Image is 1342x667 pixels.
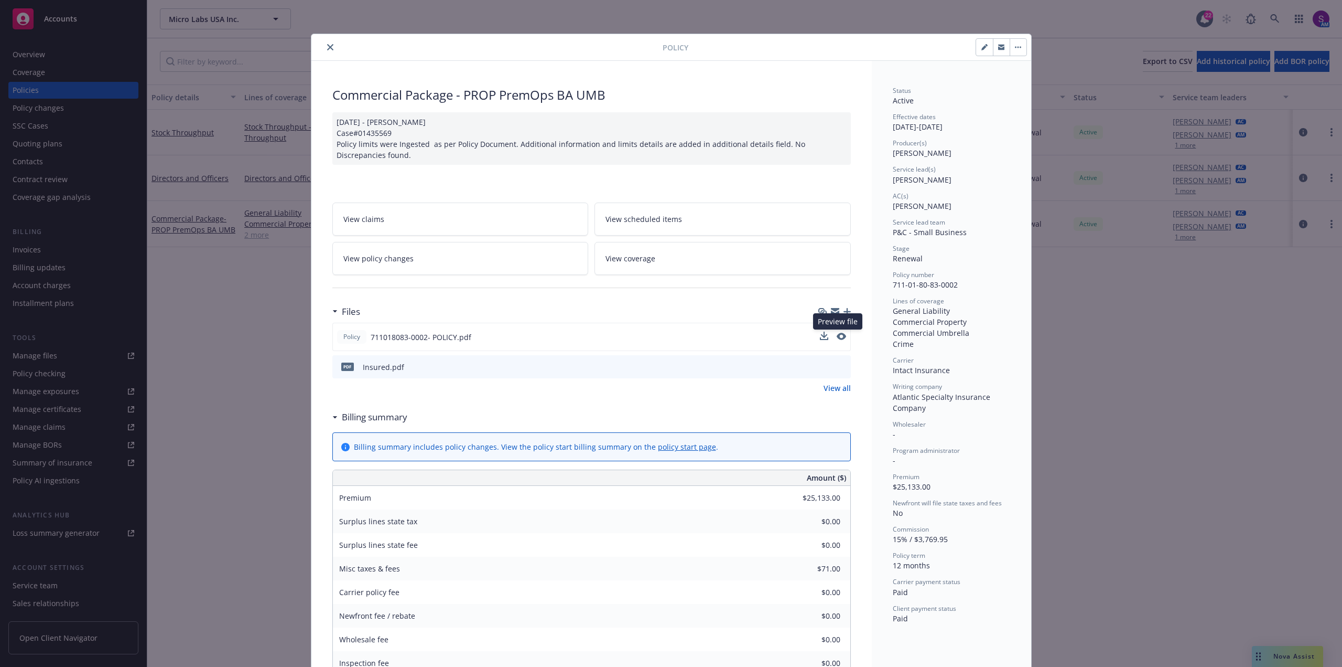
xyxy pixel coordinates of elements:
span: P&C - Small Business [893,227,967,237]
span: Premium [339,493,371,503]
span: 711018083-0002- POLICY.pdf [371,332,471,343]
span: Client payment status [893,604,956,613]
div: [DATE] - [PERSON_NAME] Case#01435569 Policy limits were Ingested as per Policy Document. Addition... [332,112,851,165]
input: 0.00 [778,490,847,506]
a: View scheduled items [594,203,851,236]
span: Newfront fee / rebate [339,611,415,621]
span: Atlantic Specialty Insurance Company [893,392,992,413]
input: 0.00 [778,561,847,577]
input: 0.00 [778,608,847,624]
span: Service lead(s) [893,165,936,174]
span: 15% / $3,769.95 [893,534,948,544]
a: View all [824,383,851,394]
span: Newfront will file state taxes and fees [893,499,1002,507]
h3: Files [342,305,360,319]
div: Commercial Package - PROP PremOps BA UMB [332,86,851,104]
span: View claims [343,214,384,225]
span: AC(s) [893,192,908,200]
span: Premium [893,472,919,481]
span: [PERSON_NAME] [893,148,951,158]
button: preview file [837,362,847,373]
h3: Billing summary [342,410,407,424]
span: Paid [893,587,908,597]
div: [DATE] - [DATE] [893,112,1010,132]
span: Policy [663,42,688,53]
div: Billing summary includes policy changes. View the policy start billing summary on the . [354,441,718,452]
span: Surplus lines state tax [339,516,417,526]
span: Carrier policy fee [339,587,399,597]
button: download file [820,362,829,373]
span: - [893,429,895,439]
div: Preview file [813,313,862,330]
span: pdf [341,363,354,370]
div: General Liability [893,305,1010,316]
span: No [893,508,903,518]
span: Commission [893,525,929,534]
div: Commercial Property [893,316,1010,327]
span: Wholesaler [893,420,926,429]
div: Crime [893,338,1010,350]
span: Carrier [893,356,914,365]
span: Writing company [893,382,942,391]
span: Wholesale fee [339,634,388,644]
span: Service lead team [893,218,945,227]
span: Effective dates [893,112,936,121]
span: Active [893,96,914,105]
span: Surplus lines state fee [339,540,418,550]
span: Carrier payment status [893,577,960,586]
span: View coverage [605,253,655,264]
div: Commercial Umbrella [893,327,1010,338]
span: [PERSON_NAME] [893,175,951,185]
button: preview file [837,332,846,343]
div: Billing summary [332,410,407,424]
span: Lines of coverage [893,297,944,305]
button: preview file [837,333,846,340]
span: Policy [341,332,362,342]
input: 0.00 [778,514,847,530]
button: close [324,41,337,54]
span: Renewal [893,253,923,263]
span: Intact Insurance [893,365,950,375]
span: 12 months [893,560,930,570]
input: 0.00 [778,537,847,553]
span: - [893,456,895,465]
span: [PERSON_NAME] [893,201,951,211]
span: Policy term [893,551,925,560]
span: $25,133.00 [893,482,930,492]
span: Program administrator [893,446,960,455]
button: download file [820,332,828,343]
a: View coverage [594,242,851,275]
span: 711-01-80-83-0002 [893,280,958,290]
span: Paid [893,613,908,623]
a: View claims [332,203,589,236]
span: Amount ($) [807,472,846,483]
span: View scheduled items [605,214,682,225]
span: Stage [893,244,910,253]
span: Status [893,86,911,95]
span: View policy changes [343,253,414,264]
span: Misc taxes & fees [339,564,400,574]
a: View policy changes [332,242,589,275]
input: 0.00 [778,585,847,600]
span: Policy number [893,270,934,279]
input: 0.00 [778,632,847,648]
div: Insured.pdf [363,362,404,373]
span: Producer(s) [893,139,927,147]
a: policy start page [658,442,716,452]
button: download file [820,332,828,340]
div: Files [332,305,360,319]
